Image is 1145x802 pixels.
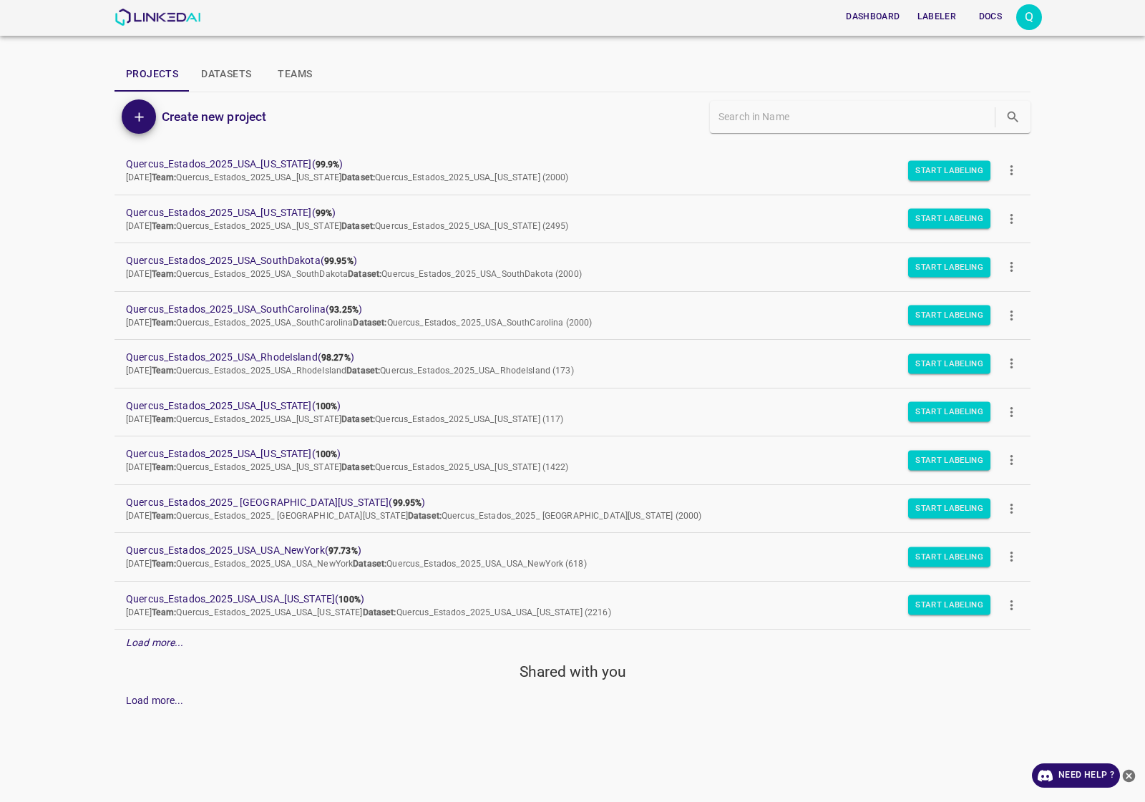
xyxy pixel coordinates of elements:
span: Quercus_Estados_2025_USA_USA_NewYork ( ) [126,543,996,558]
a: Create new project [156,107,266,127]
button: Teams [263,57,327,92]
a: Quercus_Estados_2025_ [GEOGRAPHIC_DATA][US_STATE](99.95%)[DATE]Team:Quercus_Estados_2025_ [GEOGRA... [114,485,1030,533]
b: 100% [316,401,338,411]
a: Quercus_Estados_2025_USA_[US_STATE](99.9%)[DATE]Team:Quercus_Estados_2025_USA_[US_STATE]Dataset:Q... [114,147,1030,195]
a: Docs [965,2,1016,31]
button: Docs [968,5,1013,29]
div: Load more... [126,693,184,708]
button: Start Labeling [908,595,990,615]
b: 99.9% [316,160,340,170]
b: Team: [152,462,177,472]
button: more [995,348,1028,380]
div: Q [1016,4,1042,30]
span: Quercus_Estados_2025_USA_SouthDakota ( ) [126,253,996,268]
b: 99% [316,208,332,218]
span: [DATE] Quercus_Estados_2025_ [GEOGRAPHIC_DATA][US_STATE] Quercus_Estados_2025_ [GEOGRAPHIC_DATA][... [126,511,701,521]
span: [DATE] Quercus_Estados_2025_USA_SouthDakota Quercus_Estados_2025_USA_SouthDakota (2000) [126,269,582,279]
button: more [995,299,1028,331]
b: Dataset: [348,269,381,279]
b: 99.95% [324,256,354,266]
button: search [998,102,1028,132]
a: Quercus_Estados_2025_USA_SouthCarolina(93.25%)[DATE]Team:Quercus_Estados_2025_USA_SouthCarolinaDa... [114,292,1030,340]
button: Start Labeling [908,402,990,422]
button: Start Labeling [908,450,990,470]
a: Quercus_Estados_2025_USA_RhodeIsland(98.27%)[DATE]Team:Quercus_Estados_2025_USA_RhodeIslandDatase... [114,340,1030,388]
span: [DATE] Quercus_Estados_2025_USA_USA_NewYork Quercus_Estados_2025_USA_USA_NewYork (618) [126,559,587,569]
b: Team: [152,414,177,424]
button: Start Labeling [908,547,990,567]
span: Quercus_Estados_2025_USA_[US_STATE] ( ) [126,157,996,172]
input: Search in Name [718,107,992,127]
span: Quercus_Estados_2025_USA_SouthCarolina ( ) [126,302,996,317]
h5: Shared with you [114,662,1030,682]
span: [DATE] Quercus_Estados_2025_USA_RhodeIsland Quercus_Estados_2025_USA_RhodeIsland (173) [126,366,574,376]
span: Quercus_Estados_2025_USA_[US_STATE] ( ) [126,398,996,414]
button: more [995,202,1028,235]
b: Dataset: [341,221,375,231]
a: Quercus_Estados_2025_USA_[US_STATE](99%)[DATE]Team:Quercus_Estados_2025_USA_[US_STATE]Dataset:Que... [114,195,1030,243]
span: [DATE] Quercus_Estados_2025_USA_USA_[US_STATE] Quercus_Estados_2025_USA_USA_[US_STATE] (2216) [126,607,611,617]
div: Load more... [114,688,1030,714]
a: Quercus_Estados_2025_USA_[US_STATE](100%)[DATE]Team:Quercus_Estados_2025_USA_[US_STATE]Dataset:Qu... [114,436,1030,484]
b: Dataset: [353,318,386,328]
a: Quercus_Estados_2025_USA_SouthDakota(99.95%)[DATE]Team:Quercus_Estados_2025_USA_SouthDakotaDatase... [114,243,1030,291]
button: Open settings [1016,4,1042,30]
button: more [995,396,1028,428]
button: Start Labeling [908,160,990,180]
b: Team: [152,366,177,376]
img: LinkedAI [114,9,201,26]
b: Team: [152,511,177,521]
span: [DATE] Quercus_Estados_2025_USA_[US_STATE] Quercus_Estados_2025_USA_[US_STATE] (2495) [126,221,569,231]
b: Team: [152,559,177,569]
span: Quercus_Estados_2025_ [GEOGRAPHIC_DATA][US_STATE] ( ) [126,495,996,510]
span: [DATE] Quercus_Estados_2025_USA_[US_STATE] Quercus_Estados_2025_USA_[US_STATE] (1422) [126,462,569,472]
b: Team: [152,269,177,279]
button: more [995,251,1028,283]
b: Team: [152,221,177,231]
button: more [995,155,1028,187]
button: Start Labeling [908,305,990,326]
b: Dataset: [353,559,386,569]
a: Need Help ? [1032,763,1120,788]
span: [DATE] Quercus_Estados_2025_USA_SouthCarolina Quercus_Estados_2025_USA_SouthCarolina (2000) [126,318,592,328]
a: Dashboard [837,2,908,31]
button: more [995,589,1028,621]
button: Start Labeling [908,353,990,373]
a: Labeler [909,2,965,31]
span: [DATE] Quercus_Estados_2025_USA_[US_STATE] Quercus_Estados_2025_USA_[US_STATE] (117) [126,414,564,424]
h6: Create new project [162,107,266,127]
button: more [995,444,1028,476]
button: more [995,492,1028,524]
b: Team: [152,607,177,617]
b: Dataset: [341,414,375,424]
b: 100% [316,449,338,459]
b: 99.95% [393,498,422,508]
a: Quercus_Estados_2025_USA_USA_NewYork(97.73%)[DATE]Team:Quercus_Estados_2025_USA_USA_NewYorkDatase... [114,533,1030,581]
div: Load more... [114,630,1030,656]
span: Quercus_Estados_2025_USA_[US_STATE] ( ) [126,446,996,461]
b: 98.27% [321,353,351,363]
button: Add [122,99,156,134]
b: 97.73% [328,546,358,556]
b: 93.25% [329,305,359,315]
span: [DATE] Quercus_Estados_2025_USA_[US_STATE] Quercus_Estados_2025_USA_[US_STATE] (2000) [126,172,569,182]
button: Labeler [912,5,962,29]
em: Load more... [126,637,184,648]
button: close-help [1120,763,1138,788]
button: Start Labeling [908,499,990,519]
a: Quercus_Estados_2025_USA_[US_STATE](100%)[DATE]Team:Quercus_Estados_2025_USA_[US_STATE]Dataset:Qu... [114,388,1030,436]
b: Team: [152,318,177,328]
a: Quercus_Estados_2025_USA_USA_[US_STATE](100%)[DATE]Team:Quercus_Estados_2025_USA_USA_[US_STATE]Da... [114,582,1030,630]
b: Team: [152,172,177,182]
button: Projects [114,57,190,92]
span: Quercus_Estados_2025_USA_[US_STATE] ( ) [126,205,996,220]
button: Start Labeling [908,257,990,277]
b: Dataset: [346,366,380,376]
button: more [995,541,1028,573]
b: Dataset: [408,511,442,521]
span: Quercus_Estados_2025_USA_RhodeIsland ( ) [126,350,996,365]
b: Dataset: [341,172,375,182]
button: Dashboard [840,5,905,29]
b: Dataset: [363,607,396,617]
